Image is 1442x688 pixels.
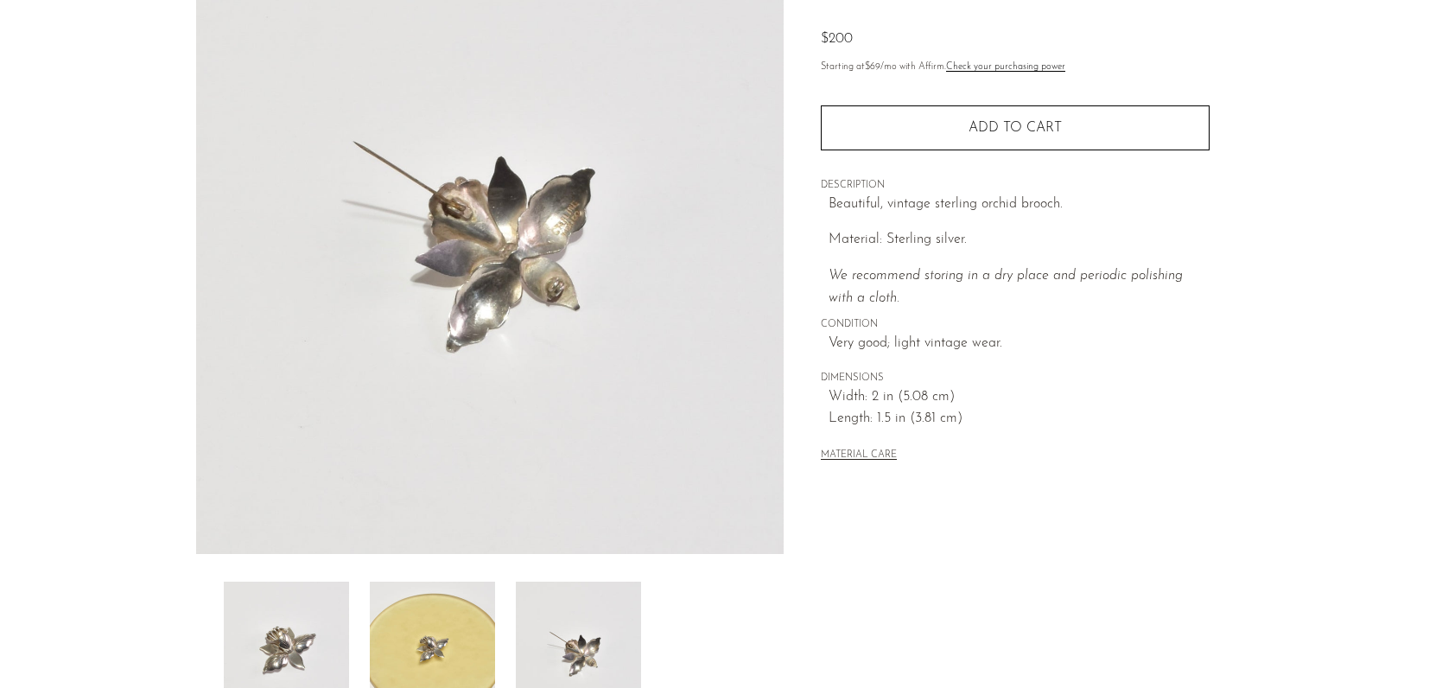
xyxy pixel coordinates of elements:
[821,32,853,46] span: $200
[821,371,1210,386] span: DIMENSIONS
[969,121,1062,135] span: Add to cart
[829,333,1210,355] span: Very good; light vintage wear.
[821,60,1210,75] p: Starting at /mo with Affirm.
[821,178,1210,194] span: DESCRIPTION
[946,62,1065,72] a: Check your purchasing power - Learn more about Affirm Financing (opens in modal)
[829,229,1210,252] p: Material: Sterling silver.
[829,269,1183,305] i: We recommend storing in a dry place and periodic polishing with a cloth.
[829,408,1210,430] span: Length: 1.5 in (3.81 cm)
[865,62,880,72] span: $69
[821,105,1210,150] button: Add to cart
[821,317,1210,333] span: CONDITION
[829,386,1210,409] span: Width: 2 in (5.08 cm)
[821,449,897,462] button: MATERIAL CARE
[829,194,1210,216] p: Beautiful, vintage sterling orchid brooch.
